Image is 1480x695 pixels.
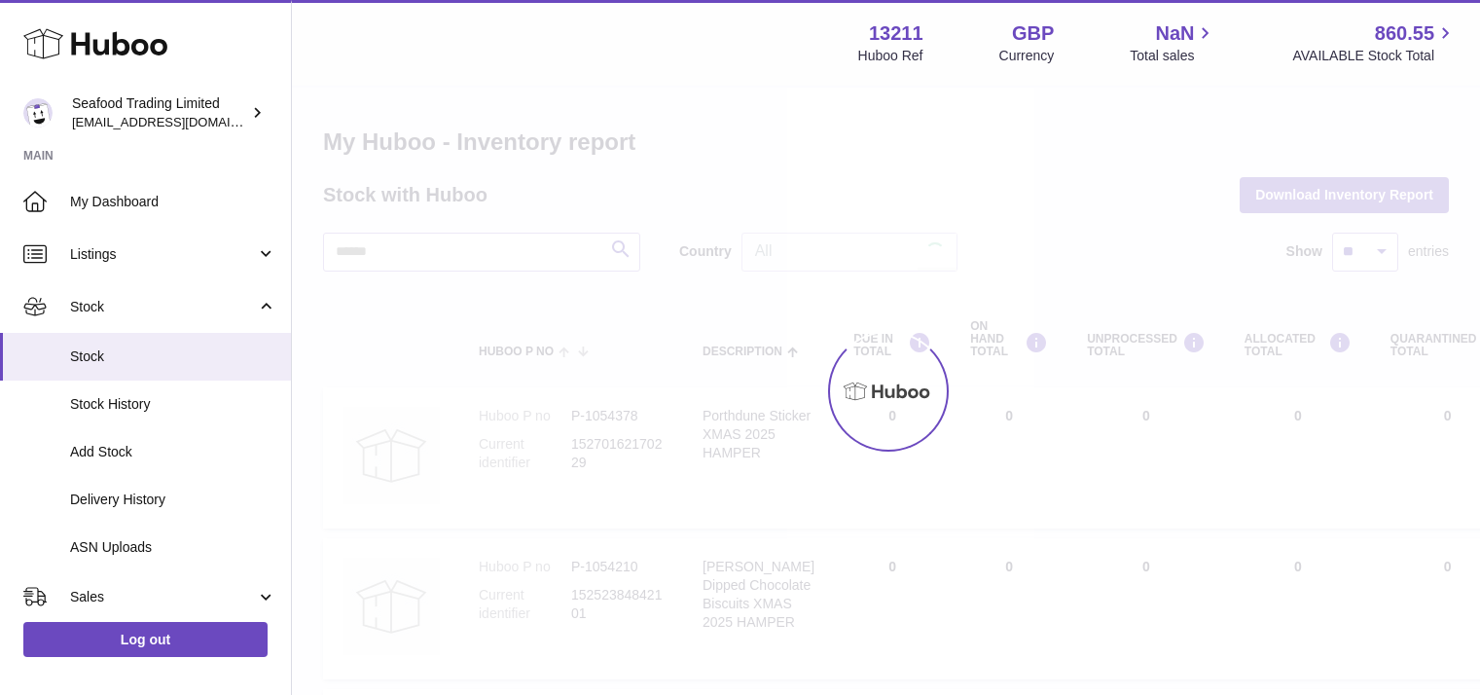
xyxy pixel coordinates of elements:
span: Sales [70,588,256,606]
span: NaN [1155,20,1194,47]
strong: GBP [1012,20,1054,47]
div: Seafood Trading Limited [72,94,247,131]
span: ASN Uploads [70,538,276,557]
span: AVAILABLE Stock Total [1292,47,1457,65]
span: Total sales [1130,47,1216,65]
span: Delivery History [70,491,276,509]
span: Listings [70,245,256,264]
div: Huboo Ref [858,47,923,65]
span: Add Stock [70,443,276,461]
span: Stock History [70,395,276,414]
a: 860.55 AVAILABLE Stock Total [1292,20,1457,65]
span: Stock [70,298,256,316]
a: NaN Total sales [1130,20,1216,65]
span: 860.55 [1375,20,1434,47]
div: Currency [999,47,1055,65]
span: Stock [70,347,276,366]
img: thendy@rickstein.com [23,98,53,128]
span: [EMAIL_ADDRESS][DOMAIN_NAME] [72,114,286,129]
a: Log out [23,622,268,657]
strong: 13211 [869,20,923,47]
span: My Dashboard [70,193,276,211]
